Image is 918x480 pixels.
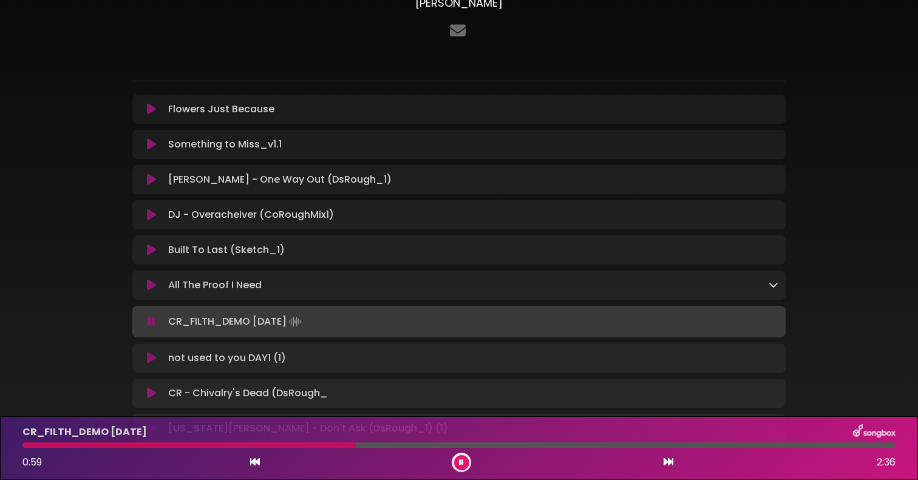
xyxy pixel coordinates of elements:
[168,137,282,152] p: Something to Miss_v1.1
[22,425,147,439] p: CR_FILTH_DEMO [DATE]
[168,351,286,365] p: not used to you DAY1 (1)
[168,278,262,292] p: All The Proof I Need
[168,313,304,330] p: CR_FILTH_DEMO [DATE]
[287,313,304,330] img: waveform4.gif
[168,386,328,401] p: CR - Chivalry's Dead (DsRough_
[168,243,285,257] p: Built To Last (Sketch_1)
[877,455,896,470] span: 2:36
[22,455,42,469] span: 0:59
[168,208,334,222] p: DJ - Overacheiver (CoRoughMix1)
[853,424,896,440] img: songbox-logo-white.png
[168,102,274,117] p: Flowers Just Because
[168,172,392,187] p: [PERSON_NAME] - One Way Out (DsRough_1)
